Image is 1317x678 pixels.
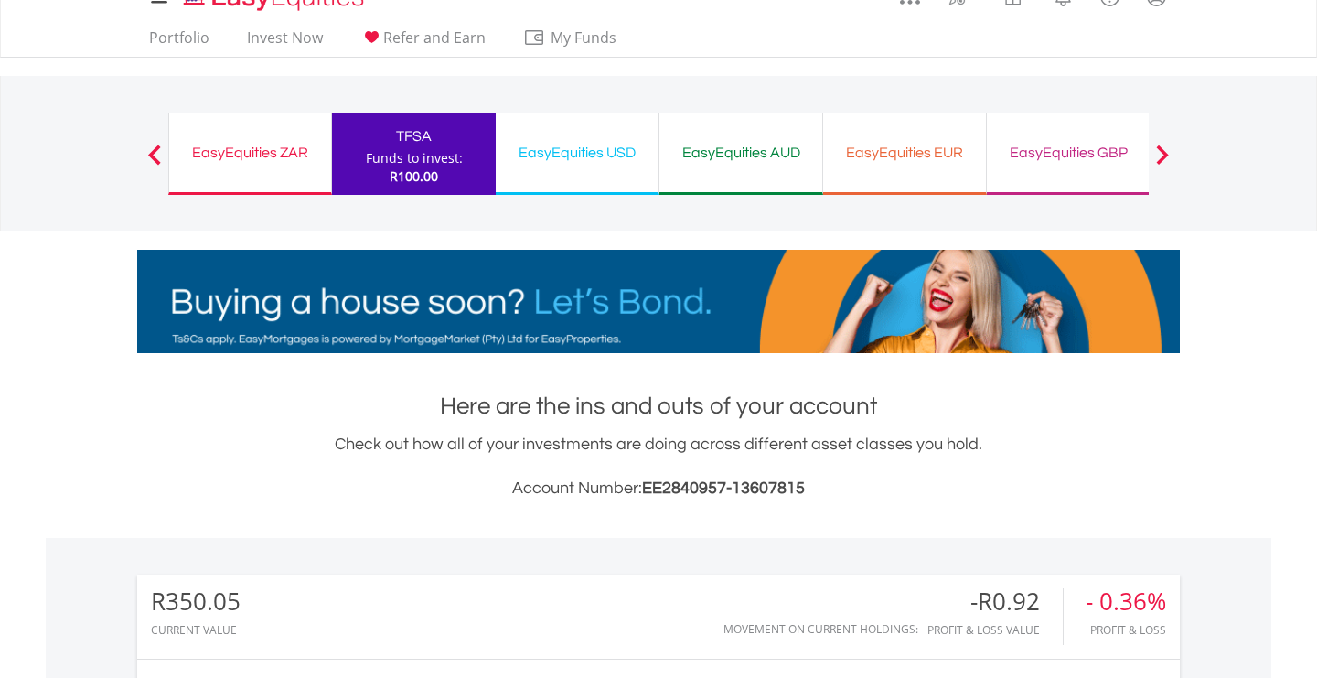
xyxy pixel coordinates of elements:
span: EE2840957-13607815 [642,479,805,497]
span: Refer and Earn [383,27,486,48]
button: Previous [136,154,173,172]
span: R100.00 [390,167,438,185]
div: EasyEquities GBP [998,140,1139,166]
div: EasyEquities AUD [670,140,811,166]
div: EasyEquities ZAR [180,140,320,166]
div: - 0.36% [1086,588,1166,615]
a: Portfolio [142,28,217,57]
div: TFSA [343,124,485,149]
div: EasyEquities EUR [834,140,975,166]
div: Funds to invest: [366,149,463,167]
div: -R0.92 [927,588,1063,615]
div: Profit & Loss [1086,624,1166,636]
button: Next [1144,154,1181,172]
a: Invest Now [240,28,330,57]
a: Refer and Earn [353,28,493,57]
div: EasyEquities USD [507,140,648,166]
div: R350.05 [151,588,241,615]
div: Profit & Loss Value [927,624,1063,636]
img: EasyMortage Promotion Banner [137,250,1180,353]
h3: Account Number: [137,476,1180,501]
div: Movement on Current Holdings: [723,623,918,635]
span: My Funds [523,26,643,49]
div: CURRENT VALUE [151,624,241,636]
div: Check out how all of your investments are doing across different asset classes you hold. [137,432,1180,501]
h1: Here are the ins and outs of your account [137,390,1180,423]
